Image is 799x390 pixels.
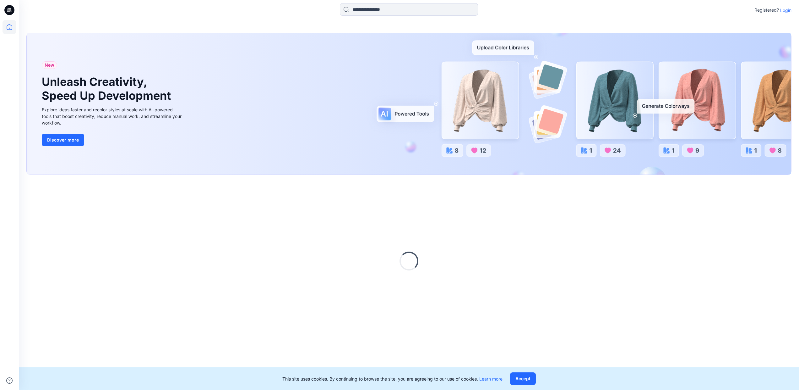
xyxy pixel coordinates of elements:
[42,134,84,146] button: Discover more
[754,6,779,14] p: Registered?
[42,75,174,102] h1: Unleash Creativity, Speed Up Development
[45,61,54,69] span: New
[510,372,536,385] button: Accept
[780,7,791,14] p: Login
[42,106,183,126] div: Explore ideas faster and recolor styles at scale with AI-powered tools that boost creativity, red...
[479,376,503,382] a: Learn more
[282,376,503,382] p: This site uses cookies. By continuing to browse the site, you are agreeing to our use of cookies.
[42,134,183,146] a: Discover more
